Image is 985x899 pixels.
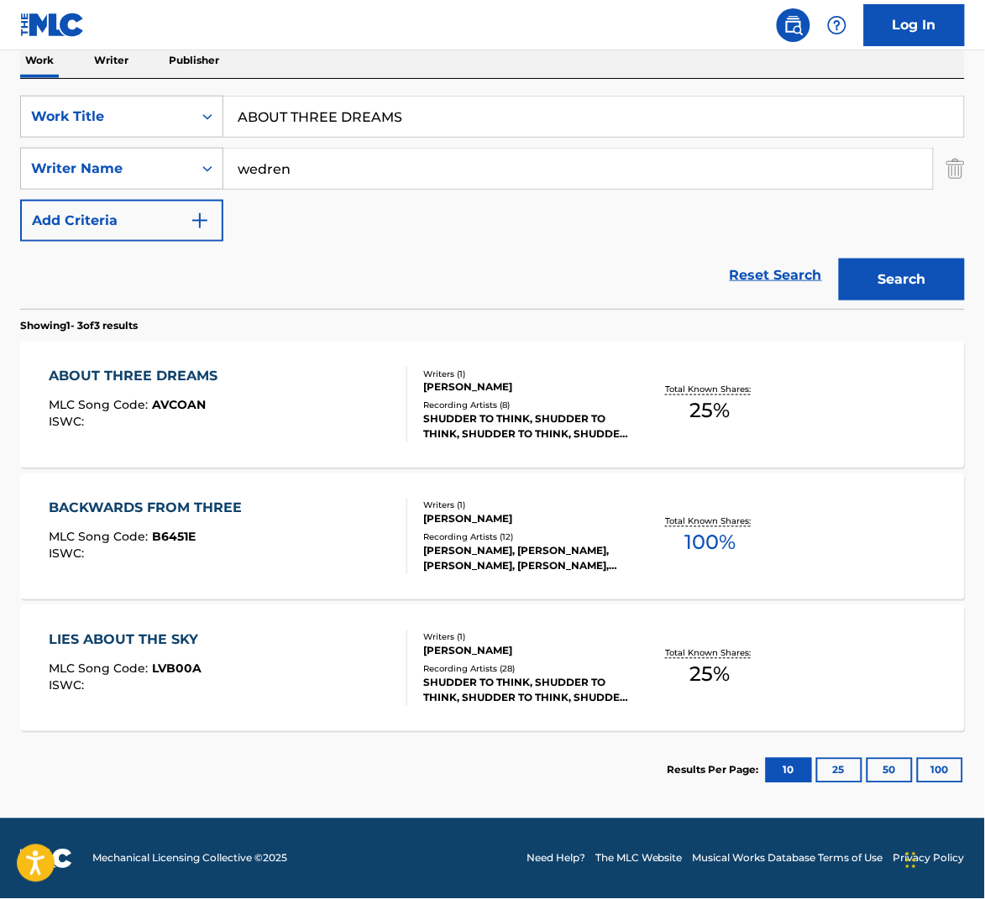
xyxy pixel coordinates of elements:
[423,676,631,706] div: SHUDDER TO THINK, SHUDDER TO THINK, SHUDDER TO THINK, SHUDDER TO THINK, SHUDDER TO THINK
[31,159,182,179] div: Writer Name
[693,851,883,866] a: Musical Works Database Terms of Use
[827,15,847,35] img: help
[423,512,631,527] div: [PERSON_NAME]
[766,758,812,783] button: 10
[721,257,830,294] a: Reset Search
[917,758,963,783] button: 100
[690,660,731,690] span: 25 %
[152,661,202,677] span: LVB00A
[946,148,965,190] img: Delete Criterion
[423,380,631,395] div: [PERSON_NAME]
[49,499,250,519] div: BACKWARDS FROM THREE
[49,546,88,562] span: ISWC :
[901,818,985,899] iframe: Chat Widget
[49,630,207,651] div: LIES ABOUT THE SKY
[20,96,965,309] form: Search Form
[49,678,88,693] span: ISWC :
[423,499,631,512] div: Writers ( 1 )
[20,849,72,869] img: logo
[864,4,965,46] a: Log In
[423,531,631,544] div: Recording Artists ( 12 )
[867,758,913,783] button: 50
[423,644,631,659] div: [PERSON_NAME]
[20,318,138,333] p: Showing 1 - 3 of 3 results
[816,758,862,783] button: 25
[164,43,224,78] p: Publisher
[92,851,287,866] span: Mechanical Licensing Collective © 2025
[665,384,755,396] p: Total Known Shares:
[49,661,152,677] span: MLC Song Code :
[906,835,916,886] div: Drag
[595,851,683,866] a: The MLC Website
[89,43,134,78] p: Writer
[20,13,85,37] img: MLC Logo
[423,544,631,574] div: [PERSON_NAME], [PERSON_NAME], [PERSON_NAME], [PERSON_NAME], [PERSON_NAME] & [PERSON_NAME], [PERSO...
[423,400,631,412] div: Recording Artists ( 8 )
[423,368,631,380] div: Writers ( 1 )
[527,851,585,866] a: Need Help?
[152,398,206,413] span: AVCOAN
[690,396,731,426] span: 25 %
[49,398,152,413] span: MLC Song Code :
[20,43,59,78] p: Work
[20,342,965,468] a: ABOUT THREE DREAMSMLC Song Code:AVCOANISWC:Writers (1)[PERSON_NAME]Recording Artists (8)SHUDDER T...
[839,259,965,301] button: Search
[20,473,965,599] a: BACKWARDS FROM THREEMLC Song Code:B6451EISWC:Writers (1)[PERSON_NAME]Recording Artists (12)[PERSO...
[49,415,88,430] span: ISWC :
[20,200,223,242] button: Add Criteria
[668,763,763,778] p: Results Per Page:
[820,8,854,42] div: Help
[777,8,810,42] a: Public Search
[684,528,736,558] span: 100 %
[423,412,631,442] div: SHUDDER TO THINK, SHUDDER TO THINK, SHUDDER TO THINK, SHUDDER TO THINK, SHUDDER TO THINK
[665,515,755,528] p: Total Known Shares:
[893,851,965,866] a: Privacy Policy
[423,663,631,676] div: Recording Artists ( 28 )
[152,530,196,545] span: B6451E
[423,631,631,644] div: Writers ( 1 )
[31,107,182,127] div: Work Title
[665,647,755,660] p: Total Known Shares:
[49,530,152,545] span: MLC Song Code :
[49,367,226,387] div: ABOUT THREE DREAMS
[20,605,965,731] a: LIES ABOUT THE SKYMLC Song Code:LVB00AISWC:Writers (1)[PERSON_NAME]Recording Artists (28)SHUDDER ...
[190,211,210,231] img: 9d2ae6d4665cec9f34b9.svg
[783,15,804,35] img: search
